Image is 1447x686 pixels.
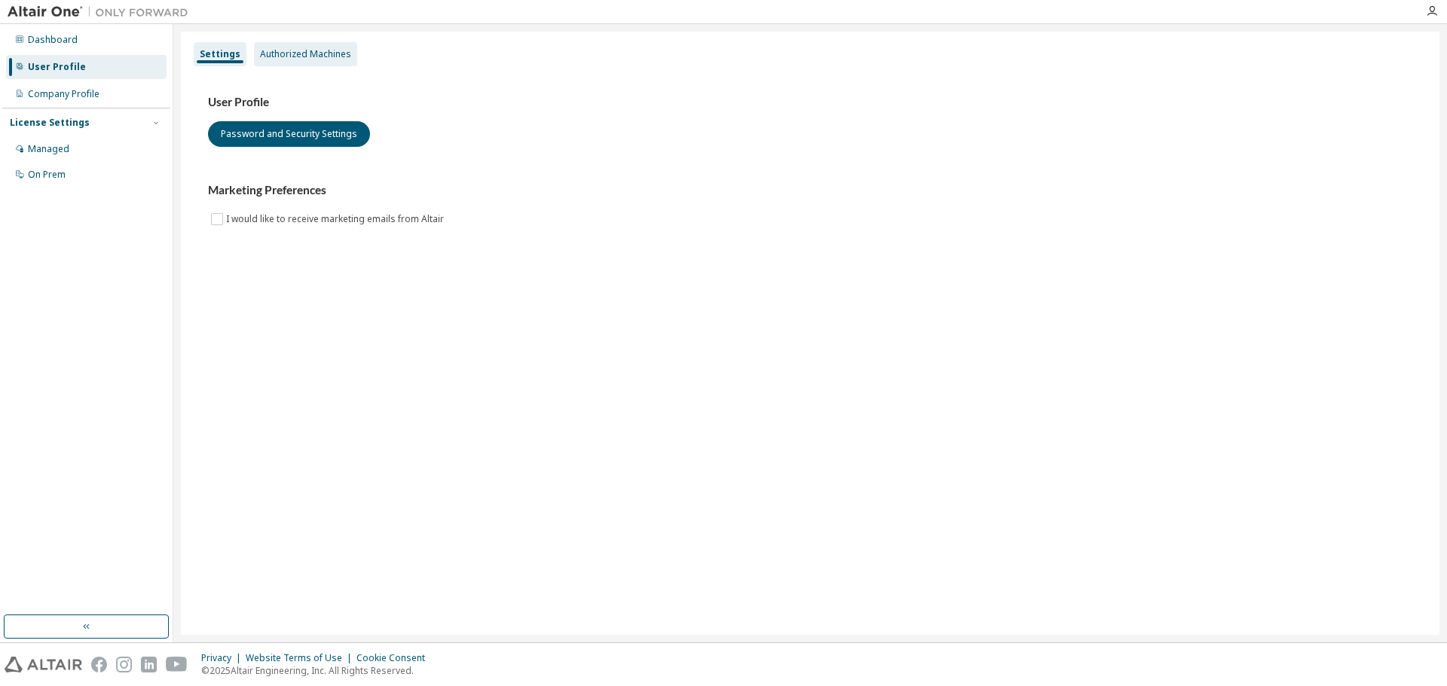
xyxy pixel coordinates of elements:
img: instagram.svg [116,657,132,672]
div: User Profile [28,61,86,73]
img: facebook.svg [91,657,107,672]
div: Dashboard [28,34,78,46]
div: Settings [200,48,240,60]
div: On Prem [28,169,66,181]
img: altair_logo.svg [5,657,82,672]
button: Password and Security Settings [208,121,370,147]
h3: User Profile [208,95,1412,110]
img: youtube.svg [166,657,188,672]
h3: Marketing Preferences [208,183,1412,198]
div: Company Profile [28,88,99,100]
div: Privacy [201,652,246,664]
div: Authorized Machines [260,48,351,60]
div: Website Terms of Use [246,652,356,664]
div: Managed [28,143,69,155]
label: I would like to receive marketing emails from Altair [226,210,447,228]
p: © 2025 Altair Engineering, Inc. All Rights Reserved. [201,664,434,677]
div: License Settings [10,117,90,129]
img: linkedin.svg [141,657,157,672]
img: Altair One [8,5,196,20]
div: Cookie Consent [356,652,434,664]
